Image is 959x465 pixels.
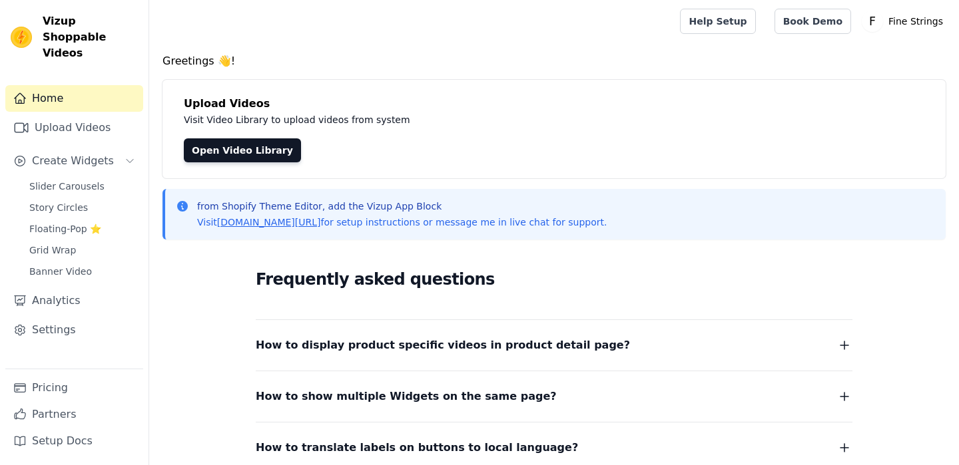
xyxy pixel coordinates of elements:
[256,387,557,406] span: How to show multiple Widgets on the same page?
[29,265,92,278] span: Banner Video
[21,262,143,281] a: Banner Video
[862,9,948,33] button: F Fine Strings
[5,114,143,141] a: Upload Videos
[869,15,876,28] text: F
[197,216,607,229] p: Visit for setup instructions or message me in live chat for support.
[5,148,143,174] button: Create Widgets
[21,198,143,217] a: Story Circles
[5,287,143,314] a: Analytics
[256,336,852,355] button: How to display product specific videos in product detail page?
[5,317,143,343] a: Settings
[5,428,143,454] a: Setup Docs
[29,222,101,235] span: Floating-Pop ⭐
[162,53,946,69] h4: Greetings 👋!
[217,217,321,228] a: [DOMAIN_NAME][URL]
[256,266,852,293] h2: Frequently asked questions
[29,243,76,257] span: Grid Wrap
[775,9,851,34] a: Book Demo
[43,13,138,61] span: Vizup Shoppable Videos
[184,112,781,128] p: Visit Video Library to upload videos from system
[5,401,143,428] a: Partners
[680,9,755,34] a: Help Setup
[21,241,143,259] a: Grid Wrap
[21,220,143,238] a: Floating-Pop ⭐
[256,336,630,355] span: How to display product specific videos in product detail page?
[197,200,607,213] p: from Shopify Theme Editor, add the Vizup App Block
[32,153,114,169] span: Create Widgets
[883,9,948,33] p: Fine Strings
[11,27,32,48] img: Vizup
[21,177,143,196] a: Slider Carousels
[29,201,88,214] span: Story Circles
[256,387,852,406] button: How to show multiple Widgets on the same page?
[256,438,852,457] button: How to translate labels on buttons to local language?
[5,85,143,112] a: Home
[256,438,578,457] span: How to translate labels on buttons to local language?
[5,375,143,401] a: Pricing
[184,138,301,162] a: Open Video Library
[29,180,105,193] span: Slider Carousels
[184,96,924,112] h4: Upload Videos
